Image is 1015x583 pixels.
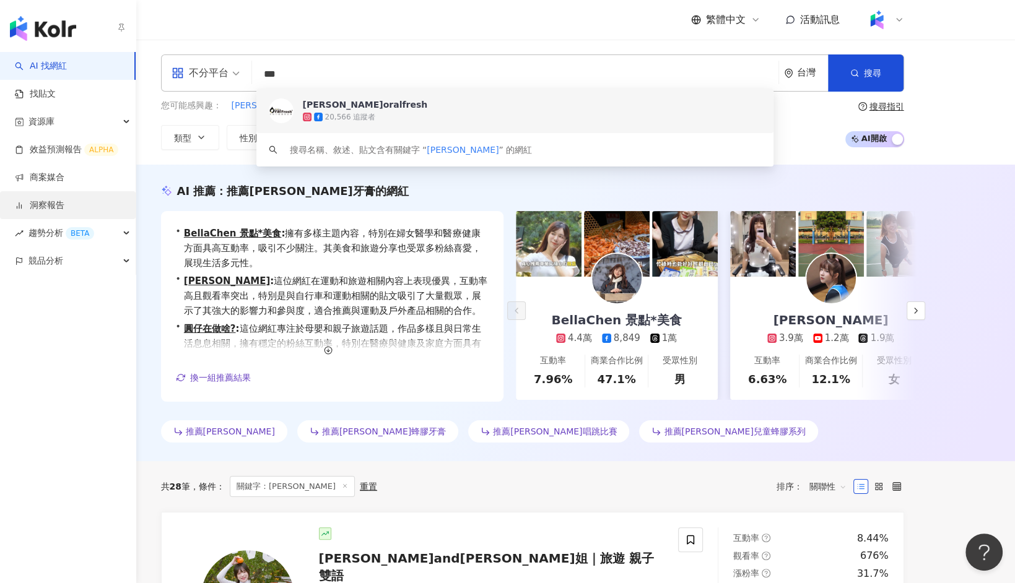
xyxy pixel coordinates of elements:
[230,476,355,497] span: 關鍵字：[PERSON_NAME]
[762,533,770,542] span: question-circle
[186,426,275,436] span: 推薦[PERSON_NAME]
[674,371,686,387] div: 男
[965,533,1003,571] iframe: Help Scout Beacon - Open
[762,569,770,577] span: question-circle
[779,332,803,345] div: 3.9萬
[161,125,219,150] button: 類型
[866,211,932,277] img: post-image
[161,100,222,112] span: 您可能感興趣：
[865,8,889,32] img: Kolr%20app%20icon%20%281%29.png
[170,482,181,491] span: 28
[733,551,759,561] span: 觀看率
[730,277,932,400] a: [PERSON_NAME]3.9萬1.2萬1.9萬互動率6.63%商業合作比例12.1%受眾性別女
[66,227,94,240] div: BETA
[540,355,566,367] div: 互動率
[811,371,850,387] div: 12.1%
[858,102,867,111] span: question-circle
[227,184,408,197] span: 推薦[PERSON_NAME]牙膏的網紅
[584,211,650,277] img: post-image
[235,323,239,334] span: :
[568,332,592,345] div: 4.4萬
[172,67,184,79] span: appstore
[174,133,191,143] span: 類型
[190,482,225,491] span: 條件 ：
[706,13,746,27] span: 繁體中文
[828,54,904,92] button: 搜尋
[176,368,251,387] button: 換一組推薦結果
[857,532,889,545] div: 8.44%
[240,133,257,143] span: 性別
[748,371,786,387] div: 6.63%
[184,228,282,239] a: BellaChen 景點*美食
[597,371,635,387] div: 47.1%
[539,311,694,329] div: BellaChen 景點*美食
[663,355,697,367] div: 受眾性別
[281,228,285,239] span: :
[869,101,904,111] div: 搜尋指引
[15,144,118,156] a: 效益預測報告ALPHA
[190,373,251,382] span: 換一組推薦結果
[15,88,56,100] a: 找貼文
[733,533,759,543] span: 互動率
[857,567,889,581] div: 31.7%
[269,145,277,154] span: search
[590,355,642,367] div: 商業合作比例
[184,274,489,318] span: 這位網紅在運動和旅遊相關內容上表現優異，互動率高且觀看率突出，特別是與自行車和運動相關的貼文吸引了大量觀眾，展示了其強大的影響力和參與度，適合推薦與運動及戶外產品相關的合作。
[804,355,856,367] div: 商業合作比例
[184,323,236,334] a: 圓仔在做啥?
[800,14,840,25] span: 活動訊息
[325,112,376,123] div: 20,566 追蹤者
[28,247,63,275] span: 競品分析
[184,275,270,287] a: [PERSON_NAME]
[493,426,617,436] span: 推薦[PERSON_NAME]唱跳比賽
[754,355,780,367] div: 互動率
[864,68,881,78] span: 搜尋
[15,229,24,238] span: rise
[516,211,582,277] img: post-image
[176,274,489,318] div: •
[662,332,677,345] div: 1萬
[427,145,499,155] span: [PERSON_NAME]
[360,482,377,491] div: 重置
[870,332,894,345] div: 1.9萬
[28,219,94,247] span: 趨勢分析
[860,549,889,563] div: 676%
[516,277,718,400] a: BellaChen 景點*美食4.4萬8,8491萬互動率7.96%商業合作比例47.1%受眾性別男
[652,211,718,277] img: post-image
[797,67,828,78] div: 台灣
[761,311,901,329] div: [PERSON_NAME]
[270,275,274,287] span: :
[825,332,849,345] div: 1.2萬
[232,100,303,112] span: [PERSON_NAME]
[889,371,900,387] div: 女
[10,16,76,41] img: logo
[730,211,796,277] img: post-image
[784,69,793,78] span: environment
[28,108,54,136] span: 資源庫
[809,477,847,496] span: 關聯性
[798,211,864,277] img: post-image
[322,426,446,436] span: 推薦[PERSON_NAME]蜂膠牙膏
[290,143,533,157] div: 搜尋名稱、敘述、貼文含有關鍵字 “ ” 的網紅
[777,477,853,496] div: 排序：
[806,254,856,303] img: KOL Avatar
[231,99,304,113] button: [PERSON_NAME]
[15,171,64,184] a: 商案媒合
[614,332,640,345] div: 8,849
[664,426,805,436] span: 推薦[PERSON_NAME]兒童蜂膠系列
[15,60,67,72] a: searchAI 找網紅
[733,568,759,578] span: 漲粉率
[269,98,294,123] img: KOL Avatar
[184,226,489,270] span: 擁有多樣主題內容，特別在婦女醫學和醫療健康方面具高互動率，吸引不少關注。其美食和旅遊分享也受眾多粉絲喜愛，展現生活多元性。
[161,482,190,491] div: 共 筆
[303,98,428,111] div: [PERSON_NAME]oralfresh
[227,125,285,150] button: 性別
[319,551,654,583] span: [PERSON_NAME]and[PERSON_NAME]姐｜旅遊 親子 雙語
[15,199,64,212] a: 洞察報告
[184,321,489,366] span: 這位網紅專注於母嬰和親子旅遊話題，作品多樣且與日常生活息息相關，擁有穩定的粉絲互動率，特別在醫療與健康及家庭方面具有良好的觀看效果，適合推廣相關產品。
[762,551,770,560] span: question-circle
[172,63,229,83] div: 不分平台
[592,254,642,303] img: KOL Avatar
[177,183,409,199] div: AI 推薦 ：
[176,321,489,366] div: •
